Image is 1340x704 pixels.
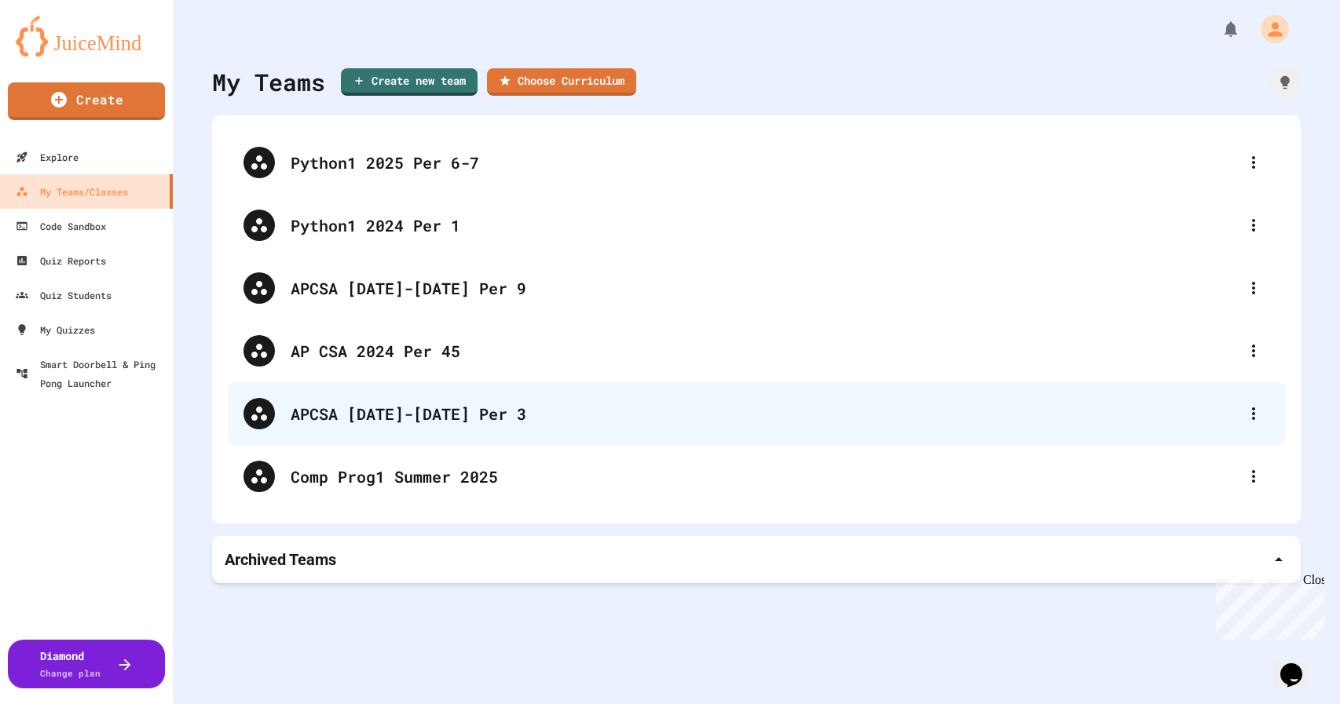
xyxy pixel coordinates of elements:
div: My Teams/Classes [16,182,128,201]
div: Python1 2024 Per 1 [228,194,1285,257]
div: Explore [16,148,79,166]
a: Create new team [341,68,478,96]
div: Quiz Reports [16,251,106,270]
a: Choose Curriculum [487,68,636,96]
div: My Account [1244,11,1293,47]
span: Change plan [40,667,101,679]
div: Comp Prog1 Summer 2025 [228,445,1285,508]
div: My Teams [212,64,325,100]
div: Quiz Students [16,286,112,305]
div: Smart Doorbell & Ping Pong Launcher [16,355,167,392]
div: How it works [1269,67,1301,98]
div: Chat with us now!Close [6,6,108,100]
div: Python1 2025 Per 6-7 [291,151,1238,174]
a: Create [8,82,165,120]
div: My Notifications [1192,16,1244,42]
div: Comp Prog1 Summer 2025 [291,465,1238,488]
div: Code Sandbox [16,217,106,235]
p: Archived Teams [225,549,336,571]
div: APCSA [DATE]-[DATE] Per 3 [291,402,1238,425]
div: Python1 2024 Per 1 [291,213,1238,237]
iframe: chat widget [1274,641,1324,688]
div: Diamond [40,647,101,680]
div: Python1 2025 Per 6-7 [228,131,1285,194]
div: AP CSA 2024 Per 45 [291,339,1238,363]
div: APCSA [DATE]-[DATE] Per 3 [228,382,1285,445]
button: DiamondChange plan [8,640,165,688]
div: My Quizzes [16,320,95,339]
img: logo-orange.svg [16,16,157,57]
div: AP CSA 2024 Per 45 [228,319,1285,382]
iframe: chat widget [1210,573,1324,640]
div: APCSA [DATE]-[DATE] Per 9 [291,276,1238,300]
div: APCSA [DATE]-[DATE] Per 9 [228,257,1285,319]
